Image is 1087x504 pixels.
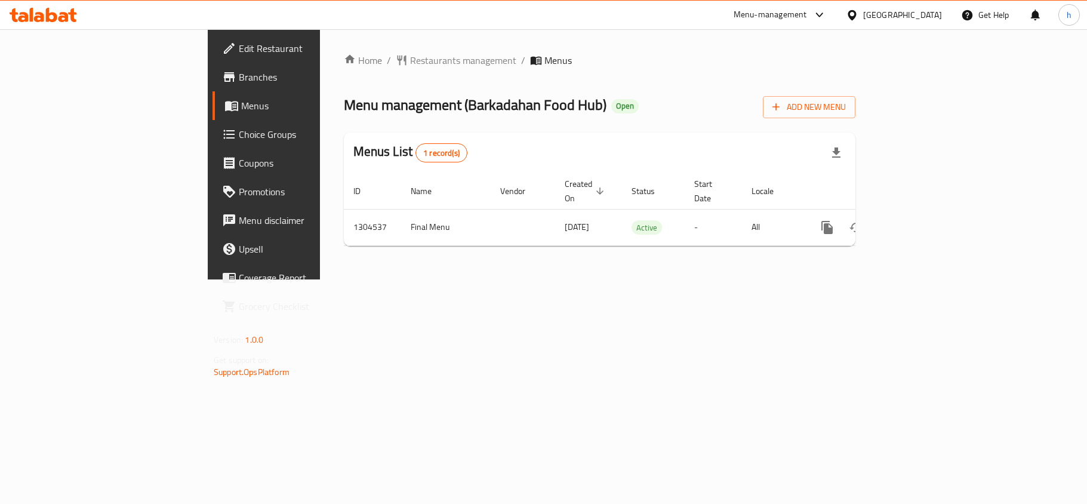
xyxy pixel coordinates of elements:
[214,352,269,368] span: Get support on:
[632,184,670,198] span: Status
[1067,8,1071,21] span: h
[344,53,855,67] nav: breadcrumb
[239,127,380,142] span: Choice Groups
[842,213,870,242] button: Change Status
[396,53,516,67] a: Restaurants management
[772,100,846,115] span: Add New Menu
[694,177,728,205] span: Start Date
[813,213,842,242] button: more
[344,91,606,118] span: Menu management ( Barkadahan Food Hub )
[401,209,491,245] td: Final Menu
[611,101,639,111] span: Open
[241,99,380,113] span: Menus
[213,120,389,149] a: Choice Groups
[213,91,389,120] a: Menus
[214,332,243,348] span: Version:
[353,184,376,198] span: ID
[411,184,447,198] span: Name
[500,184,541,198] span: Vendor
[213,292,389,321] a: Grocery Checklist
[611,99,639,113] div: Open
[632,220,662,235] div: Active
[239,70,380,84] span: Branches
[239,156,380,170] span: Coupons
[214,364,290,380] a: Support.OpsPlatform
[213,177,389,206] a: Promotions
[410,53,516,67] span: Restaurants management
[763,96,855,118] button: Add New Menu
[544,53,572,67] span: Menus
[416,147,467,159] span: 1 record(s)
[213,63,389,91] a: Branches
[863,8,942,21] div: [GEOGRAPHIC_DATA]
[565,177,608,205] span: Created On
[213,34,389,63] a: Edit Restaurant
[822,139,851,167] div: Export file
[685,209,742,245] td: -
[239,242,380,256] span: Upsell
[213,206,389,235] a: Menu disclaimer
[213,263,389,292] a: Coverage Report
[344,173,937,246] table: enhanced table
[742,209,803,245] td: All
[213,149,389,177] a: Coupons
[353,143,467,162] h2: Menus List
[213,235,389,263] a: Upsell
[752,184,789,198] span: Locale
[239,213,380,228] span: Menu disclaimer
[734,8,807,22] div: Menu-management
[239,41,380,56] span: Edit Restaurant
[245,332,263,348] span: 1.0.0
[239,271,380,285] span: Coverage Report
[239,185,380,199] span: Promotions
[239,299,380,314] span: Grocery Checklist
[565,219,589,235] span: [DATE]
[521,53,525,67] li: /
[632,221,662,235] span: Active
[803,173,937,210] th: Actions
